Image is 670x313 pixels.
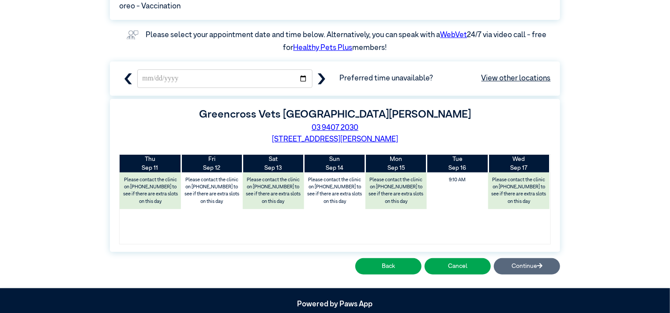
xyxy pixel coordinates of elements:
label: Please contact the clinic on [PHONE_NUMBER] to see if there are extra slots on this day [366,175,426,207]
a: WebVet [440,31,467,39]
label: Greencross Vets [GEOGRAPHIC_DATA][PERSON_NAME] [199,109,471,120]
span: oreo - Vaccination [119,1,181,12]
button: Cancel [425,258,491,275]
th: Sep 16 [427,155,488,173]
th: Sep 12 [181,155,242,173]
th: Sep 13 [243,155,304,173]
a: View other locations [482,73,551,84]
label: Please contact the clinic on [PHONE_NUMBER] to see if there are extra slots on this day [120,175,181,207]
a: [STREET_ADDRESS][PERSON_NAME] [272,136,398,143]
th: Sep 11 [120,155,181,173]
th: Sep 17 [488,155,550,173]
label: Please contact the clinic on [PHONE_NUMBER] to see if there are extra slots on this day [182,175,242,207]
span: Preferred time unavailable? [339,73,551,84]
img: vet [124,27,142,42]
label: Please contact the clinic on [PHONE_NUMBER] to see if there are extra slots on this day [243,175,303,207]
h5: Powered by Paws App [110,300,560,309]
label: Please select your appointment date and time below. Alternatively, you can speak with a 24/7 via ... [146,31,548,52]
button: Back [355,258,422,275]
label: Please contact the clinic on [PHONE_NUMBER] to see if there are extra slots on this day [489,175,549,207]
th: Sep 15 [365,155,427,173]
a: 03 9407 2030 [312,124,358,132]
label: Please contact the clinic on [PHONE_NUMBER] to see if there are extra slots on this day [305,175,365,207]
span: 9:10 AM [429,175,486,186]
a: Healthy Pets Plus [294,44,353,52]
th: Sep 14 [304,155,365,173]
